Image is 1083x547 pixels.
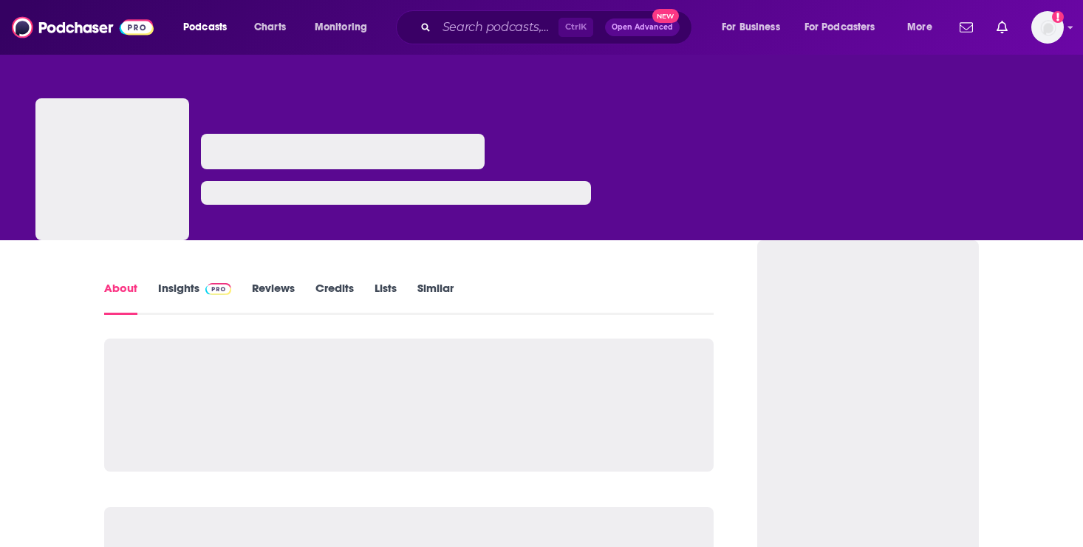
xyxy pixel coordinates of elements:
[315,17,367,38] span: Monitoring
[375,281,397,315] a: Lists
[612,24,673,31] span: Open Advanced
[804,17,875,38] span: For Podcasters
[437,16,558,39] input: Search podcasts, credits, & more...
[605,18,680,36] button: Open AdvancedNew
[954,15,979,40] a: Show notifications dropdown
[1031,11,1064,44] span: Logged in as roneledotsonRAD
[1031,11,1064,44] button: Show profile menu
[652,9,679,23] span: New
[245,16,295,39] a: Charts
[417,281,454,315] a: Similar
[991,15,1014,40] a: Show notifications dropdown
[897,16,951,39] button: open menu
[907,17,932,38] span: More
[254,17,286,38] span: Charts
[205,283,231,295] img: Podchaser Pro
[252,281,295,315] a: Reviews
[1031,11,1064,44] img: User Profile
[410,10,706,44] div: Search podcasts, credits, & more...
[795,16,897,39] button: open menu
[104,281,137,315] a: About
[1052,11,1064,23] svg: Add a profile image
[173,16,246,39] button: open menu
[183,17,227,38] span: Podcasts
[12,13,154,41] img: Podchaser - Follow, Share and Rate Podcasts
[711,16,799,39] button: open menu
[158,281,231,315] a: InsightsPodchaser Pro
[315,281,354,315] a: Credits
[722,17,780,38] span: For Business
[558,18,593,37] span: Ctrl K
[304,16,386,39] button: open menu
